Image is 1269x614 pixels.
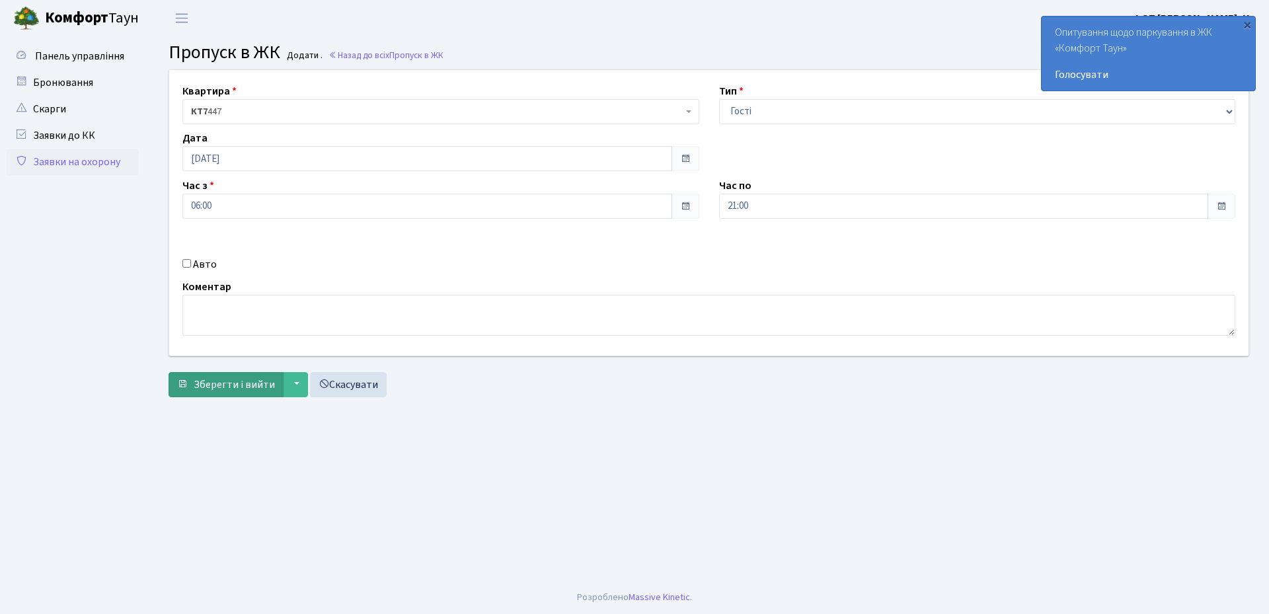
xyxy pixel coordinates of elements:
a: Голосувати [1055,67,1242,83]
span: Зберегти і вийти [194,377,275,392]
a: Заявки до КК [7,122,139,149]
span: Панель управління [35,49,124,63]
label: Квартира [182,83,237,99]
label: Коментар [182,279,231,295]
label: Час з [182,178,214,194]
a: Назад до всіхПропуск в ЖК [328,49,443,61]
a: ФОП [PERSON_NAME]. Н. [1133,11,1253,26]
span: Таун [45,7,139,30]
span: Пропуск в ЖК [169,39,280,65]
button: Зберегти і вийти [169,372,284,397]
label: Авто [193,256,217,272]
a: Скасувати [310,372,387,397]
div: Розроблено . [577,590,692,605]
b: КТ7 [191,105,208,118]
div: × [1241,18,1254,31]
a: Massive Kinetic [629,590,690,604]
img: logo.png [13,5,40,32]
a: Панель управління [7,43,139,69]
span: <b>КТ7</b>&nbsp;&nbsp;&nbsp;447 [182,99,699,124]
b: Комфорт [45,7,108,28]
a: Бронювання [7,69,139,96]
small: Додати . [284,50,323,61]
a: Заявки на охорону [7,149,139,175]
div: Опитування щодо паркування в ЖК «Комфорт Таун» [1042,17,1255,91]
button: Переключити навігацію [165,7,198,29]
a: Скарги [7,96,139,122]
label: Дата [182,130,208,146]
span: <b>КТ7</b>&nbsp;&nbsp;&nbsp;447 [191,105,683,118]
span: Пропуск в ЖК [389,49,443,61]
label: Тип [719,83,744,99]
label: Час по [719,178,751,194]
